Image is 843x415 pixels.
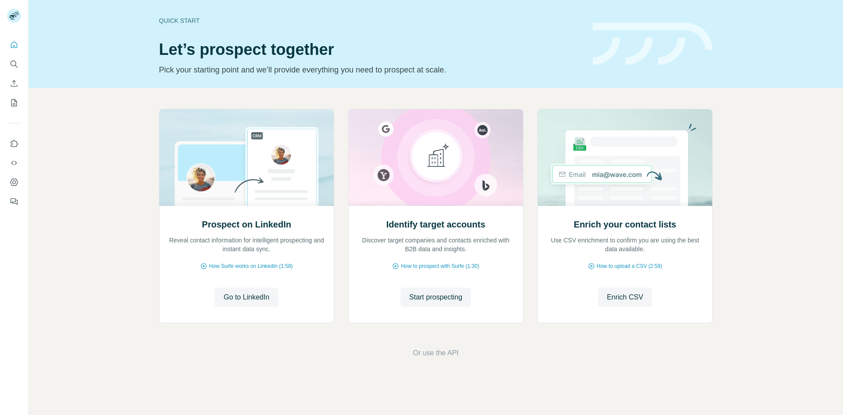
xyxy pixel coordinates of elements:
img: Prospect on LinkedIn [159,109,334,206]
button: Quick start [7,37,21,53]
button: Enrich CSV [7,76,21,91]
span: How to upload a CSV (2:59) [597,262,662,270]
span: How Surfe works on LinkedIn (1:58) [209,262,293,270]
h2: Enrich your contact lists [574,218,676,231]
span: Go to LinkedIn [223,292,269,303]
span: How to prospect with Surfe (1:30) [401,262,479,270]
img: banner [593,23,713,65]
div: Quick start [159,16,582,25]
button: Start prospecting [400,288,471,307]
button: Use Surfe on LinkedIn [7,136,21,152]
h2: Prospect on LinkedIn [202,218,291,231]
p: Pick your starting point and we’ll provide everything you need to prospect at scale. [159,64,582,76]
button: Dashboard [7,174,21,190]
button: Or use the API [413,348,458,358]
p: Reveal contact information for intelligent prospecting and instant data sync. [168,236,325,253]
button: Feedback [7,194,21,209]
button: Enrich CSV [598,288,652,307]
button: Go to LinkedIn [215,288,278,307]
p: Discover target companies and contacts enriched with B2B data and insights. [357,236,514,253]
p: Use CSV enrichment to confirm you are using the best data available. [547,236,703,253]
img: Identify target accounts [348,109,523,206]
button: My lists [7,95,21,111]
img: Enrich your contact lists [537,109,713,206]
h2: Identify target accounts [386,218,486,231]
h1: Let’s prospect together [159,41,582,58]
span: Enrich CSV [607,292,643,303]
span: Start prospecting [409,292,462,303]
button: Use Surfe API [7,155,21,171]
button: Search [7,56,21,72]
